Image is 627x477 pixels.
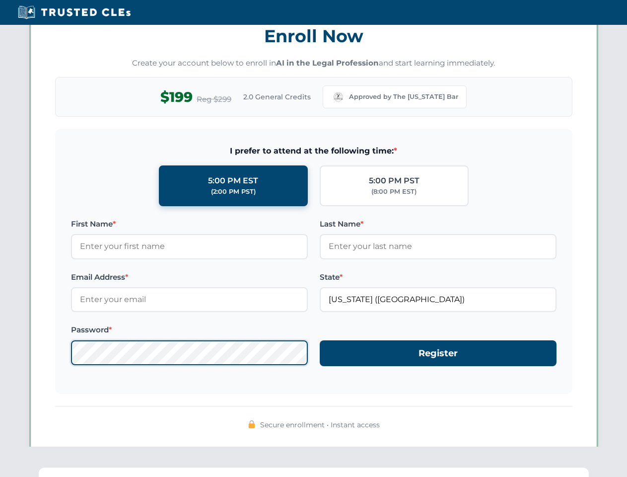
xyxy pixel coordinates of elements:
input: Missouri (MO) [320,287,557,312]
h3: Enroll Now [55,20,572,52]
img: Missouri Bar [331,90,345,104]
input: Enter your last name [320,234,557,259]
input: Enter your first name [71,234,308,259]
label: State [320,271,557,283]
button: Register [320,340,557,367]
div: (8:00 PM EST) [371,187,417,197]
span: 2.0 General Credits [243,91,311,102]
span: $199 [160,86,193,108]
label: First Name [71,218,308,230]
img: 🔒 [248,420,256,428]
span: Secure enrollment • Instant access [260,419,380,430]
img: Trusted CLEs [15,5,134,20]
div: (2:00 PM PST) [211,187,256,197]
span: Approved by The [US_STATE] Bar [349,92,458,102]
span: Reg $299 [197,93,231,105]
p: Create your account below to enroll in and start learning immediately. [55,58,572,69]
div: 5:00 PM PST [369,174,419,187]
strong: AI in the Legal Profession [276,58,379,68]
div: 5:00 PM EST [208,174,258,187]
label: Password [71,324,308,336]
span: I prefer to attend at the following time: [71,145,557,158]
input: Enter your email [71,287,308,312]
label: Email Address [71,271,308,283]
label: Last Name [320,218,557,230]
